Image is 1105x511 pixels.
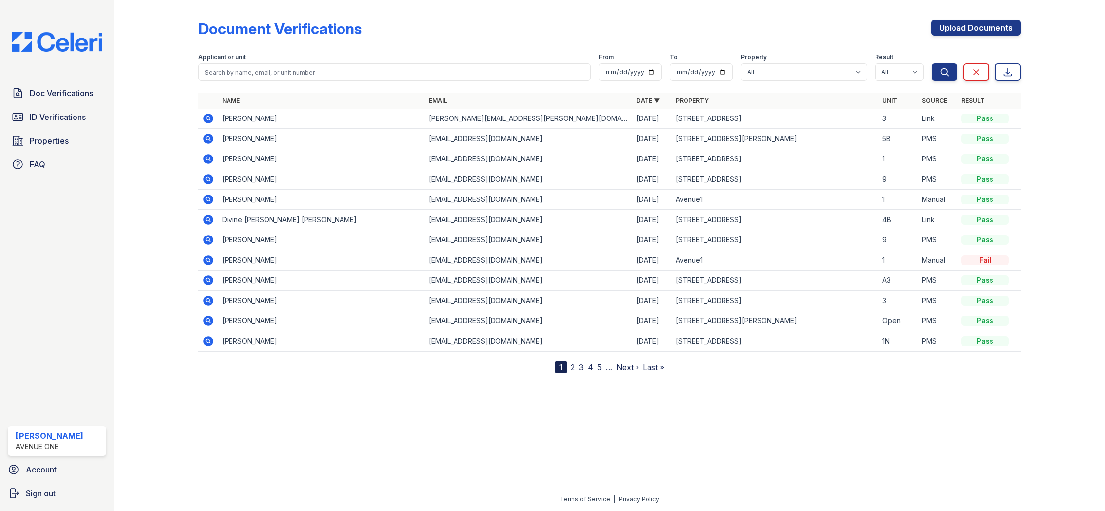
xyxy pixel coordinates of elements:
[198,63,591,81] input: Search by name, email, or unit number
[878,230,918,250] td: 9
[643,362,664,372] a: Last »
[218,190,425,210] td: [PERSON_NAME]
[560,495,610,503] a: Terms of Service
[878,250,918,271] td: 1
[632,250,672,271] td: [DATE]
[218,129,425,149] td: [PERSON_NAME]
[918,311,957,331] td: PMS
[672,169,878,190] td: [STREET_ADDRESS]
[4,460,110,479] a: Account
[632,149,672,169] td: [DATE]
[218,331,425,352] td: [PERSON_NAME]
[918,271,957,291] td: PMS
[425,230,632,250] td: [EMAIL_ADDRESS][DOMAIN_NAME]
[878,331,918,352] td: 1N
[632,331,672,352] td: [DATE]
[425,190,632,210] td: [EMAIL_ADDRESS][DOMAIN_NAME]
[878,291,918,311] td: 3
[588,362,593,372] a: 4
[30,135,69,147] span: Properties
[606,361,612,373] span: …
[670,53,678,61] label: To
[425,169,632,190] td: [EMAIL_ADDRESS][DOMAIN_NAME]
[26,487,56,499] span: Sign out
[961,215,1009,225] div: Pass
[672,210,878,230] td: [STREET_ADDRESS]
[198,20,362,38] div: Document Verifications
[878,129,918,149] td: 5B
[918,331,957,352] td: PMS
[632,109,672,129] td: [DATE]
[632,311,672,331] td: [DATE]
[218,311,425,331] td: [PERSON_NAME]
[918,109,957,129] td: Link
[918,230,957,250] td: PMS
[613,495,615,503] div: |
[882,97,897,104] a: Unit
[961,195,1009,204] div: Pass
[918,210,957,230] td: Link
[672,230,878,250] td: [STREET_ADDRESS]
[425,250,632,271] td: [EMAIL_ADDRESS][DOMAIN_NAME]
[672,129,878,149] td: [STREET_ADDRESS][PERSON_NAME]
[8,83,106,103] a: Doc Verifications
[918,190,957,210] td: Manual
[555,361,567,373] div: 1
[616,362,639,372] a: Next ›
[632,129,672,149] td: [DATE]
[30,87,93,99] span: Doc Verifications
[672,149,878,169] td: [STREET_ADDRESS]
[931,20,1021,36] a: Upload Documents
[961,174,1009,184] div: Pass
[961,154,1009,164] div: Pass
[579,362,584,372] a: 3
[425,210,632,230] td: [EMAIL_ADDRESS][DOMAIN_NAME]
[676,97,709,104] a: Property
[961,255,1009,265] div: Fail
[4,32,110,52] img: CE_Logo_Blue-a8612792a0a2168367f1c8372b55b34899dd931a85d93a1a3d3e32e68fde9ad4.png
[961,235,1009,245] div: Pass
[672,250,878,271] td: Avenue1
[672,109,878,129] td: [STREET_ADDRESS]
[218,149,425,169] td: [PERSON_NAME]
[922,97,947,104] a: Source
[429,97,447,104] a: Email
[632,190,672,210] td: [DATE]
[918,129,957,149] td: PMS
[918,149,957,169] td: PMS
[222,97,240,104] a: Name
[961,114,1009,123] div: Pass
[425,149,632,169] td: [EMAIL_ADDRESS][DOMAIN_NAME]
[632,291,672,311] td: [DATE]
[672,331,878,352] td: [STREET_ADDRESS]
[198,53,246,61] label: Applicant or unit
[218,250,425,271] td: [PERSON_NAME]
[961,316,1009,326] div: Pass
[878,190,918,210] td: 1
[878,109,918,129] td: 3
[218,271,425,291] td: [PERSON_NAME]
[875,53,893,61] label: Result
[30,111,86,123] span: ID Verifications
[425,271,632,291] td: [EMAIL_ADDRESS][DOMAIN_NAME]
[672,311,878,331] td: [STREET_ADDRESS][PERSON_NAME]
[961,336,1009,346] div: Pass
[672,271,878,291] td: [STREET_ADDRESS]
[741,53,767,61] label: Property
[961,296,1009,306] div: Pass
[425,311,632,331] td: [EMAIL_ADDRESS][DOMAIN_NAME]
[878,149,918,169] td: 1
[4,483,110,503] a: Sign out
[218,109,425,129] td: [PERSON_NAME]
[16,430,83,442] div: [PERSON_NAME]
[961,134,1009,144] div: Pass
[218,169,425,190] td: [PERSON_NAME]
[599,53,614,61] label: From
[425,109,632,129] td: [PERSON_NAME][EMAIL_ADDRESS][PERSON_NAME][DOMAIN_NAME]
[218,210,425,230] td: Divine [PERSON_NAME] [PERSON_NAME]
[918,250,957,271] td: Manual
[961,275,1009,285] div: Pass
[918,291,957,311] td: PMS
[218,291,425,311] td: [PERSON_NAME]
